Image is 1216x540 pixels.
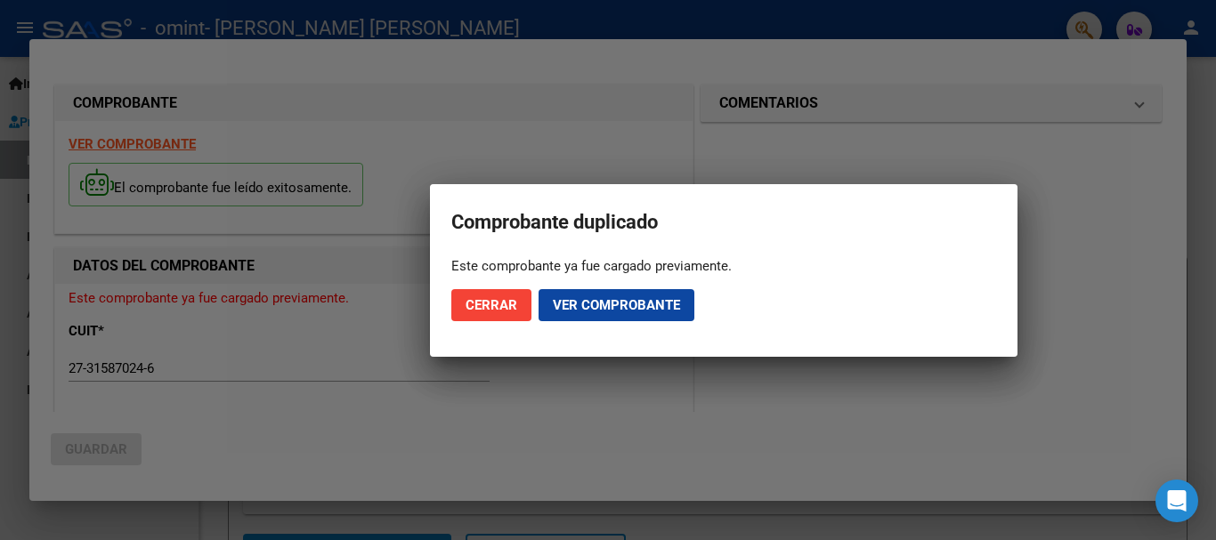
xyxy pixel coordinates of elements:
[451,289,531,321] button: Cerrar
[451,257,996,275] div: Este comprobante ya fue cargado previamente.
[451,206,996,239] h2: Comprobante duplicado
[466,297,517,313] span: Cerrar
[1155,480,1198,522] div: Open Intercom Messenger
[539,289,694,321] button: Ver comprobante
[553,297,680,313] span: Ver comprobante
